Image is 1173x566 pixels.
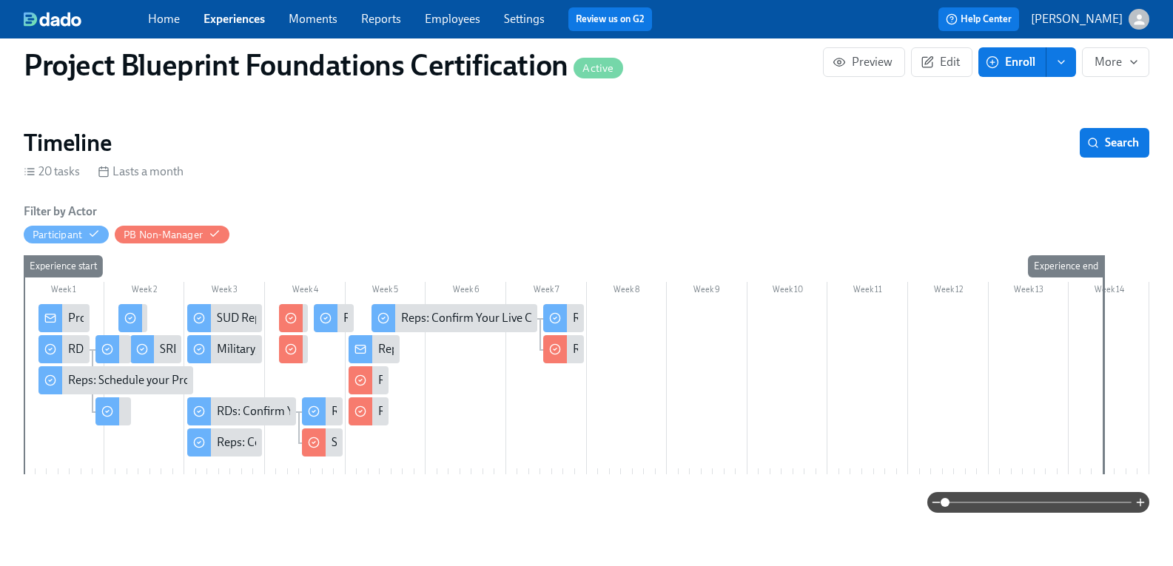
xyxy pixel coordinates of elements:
div: Week 6 [426,282,506,301]
div: Week 7 [506,282,587,301]
a: Reports [361,12,401,26]
a: Home [148,12,180,26]
div: Project Blueprint Certification Next Steps! [38,304,90,332]
div: Week 4 [265,282,346,301]
div: RDs: Instructions for Military/VA Rep Live Cert [349,397,389,425]
h2: Timeline [24,128,112,158]
div: Reps: Complete Your Pre-Work Account Tiering [187,428,262,456]
button: [PERSON_NAME] [1031,9,1149,30]
div: Reps: Schedule your Project Blueprint Live Certification [68,372,345,388]
div: Project Blueprint Certification Next Steps! [68,310,278,326]
button: Search [1080,128,1149,158]
div: Week 8 [587,282,668,301]
button: Review us on G2 [568,7,652,31]
div: Reps: Schedule your Project Blueprint Live Certification [38,366,193,394]
span: Active [574,63,622,74]
div: RDs: Schedule Your Live Certification Retake [302,397,342,425]
div: Week 14 [1069,282,1149,301]
div: RDs: Confirm Your Live Certification Completion [217,403,460,420]
div: Week 12 [908,282,989,301]
span: Enroll [989,55,1035,70]
div: Hide PB Non-Manager [124,228,203,242]
div: Week 5 [346,282,426,301]
div: SUD Reps: Complete Your Pre-Work Account Tiering [187,304,262,332]
div: Lasts a month [98,164,184,180]
div: RDs: Instructions for Leading PB Live Certs for Reps [314,304,354,332]
div: Reps: Complete Your Pre-Work Account Tiering [217,434,456,451]
button: enroll [1046,47,1076,77]
a: dado [24,12,148,27]
button: More [1082,47,1149,77]
div: Week 1 [24,282,104,301]
div: RDs: Instructions for SUD Rep Live Cert [349,366,389,394]
div: Experience start [24,255,103,277]
p: [PERSON_NAME] [1031,11,1123,27]
div: SRDs: Schedule your Project Blueprint Live Certification [160,341,438,357]
div: SRDs: Schedule your Project Blueprint Live Certification [130,335,182,363]
div: Week 3 [184,282,265,301]
div: RDs: Instructions for Leading PB Live Certs for Reps [343,310,604,326]
div: Reps: Confirm Your Live Certification Completion [401,310,649,326]
div: 20 tasks [24,164,80,180]
div: Experience end [1028,255,1104,277]
div: Hide Participant [33,228,82,242]
div: Military/VA Reps: Complete Your Pre-Work Account Tiering [187,335,262,363]
a: Settings [504,12,545,26]
h6: Filter by Actor [24,203,97,220]
button: Enroll [978,47,1046,77]
a: Experiences [204,12,265,26]
div: RDs: Schedule your Project Blueprint Live Certification [68,341,340,357]
span: More [1095,55,1137,70]
button: Edit [911,47,972,77]
div: RDs: Instructions for Rep Cert Retake [573,341,759,357]
h1: Project Blueprint Foundations Certification [24,47,623,83]
span: Edit [924,55,960,70]
div: RDs: Confirm Your Live Certification Completion [187,397,296,425]
div: Week 11 [827,282,908,301]
img: dado [24,12,81,27]
div: Military/VA Reps: Complete Your Pre-Work Account Tiering [217,341,514,357]
div: Week 2 [104,282,185,301]
button: Participant [24,226,109,243]
div: RDs: Schedule Your Live Certification Retake [332,403,554,420]
div: Week 13 [989,282,1069,301]
a: Employees [425,12,480,26]
div: Reps: Get Ready for your PB Live Cert! [378,341,569,357]
span: Help Center [946,12,1012,27]
div: SRDs: Instructions for RD Cert Retake [332,434,520,451]
a: Moments [289,12,337,26]
div: SRDs: Instructions for RD Cert Retake [302,428,342,456]
a: Review us on G2 [576,12,645,27]
div: RDs: Instructions for Military/VA Rep Live Cert [378,403,609,420]
div: SUD Reps: Complete Your Pre-Work Account Tiering [217,310,480,326]
button: PB Non-Manager [115,226,229,243]
span: Preview [836,55,893,70]
button: Help Center [938,7,1019,31]
div: RDs: Schedule your Project Blueprint Live Certification [38,335,90,363]
div: Week 9 [667,282,747,301]
div: Reps: Get Ready for your PB Live Cert! [349,335,400,363]
div: Reps: Schedule Your Live Certification Reassessment [543,304,583,332]
button: Preview [823,47,905,77]
div: Week 10 [747,282,828,301]
div: Reps: Schedule Your Live Certification Reassessment [573,310,837,326]
div: RDs: Instructions for Rep Cert Retake [543,335,583,363]
div: Reps: Confirm Your Live Certification Completion [372,304,538,332]
span: Search [1090,135,1139,150]
div: RDs: Instructions for SUD Rep Live Cert [378,372,575,388]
